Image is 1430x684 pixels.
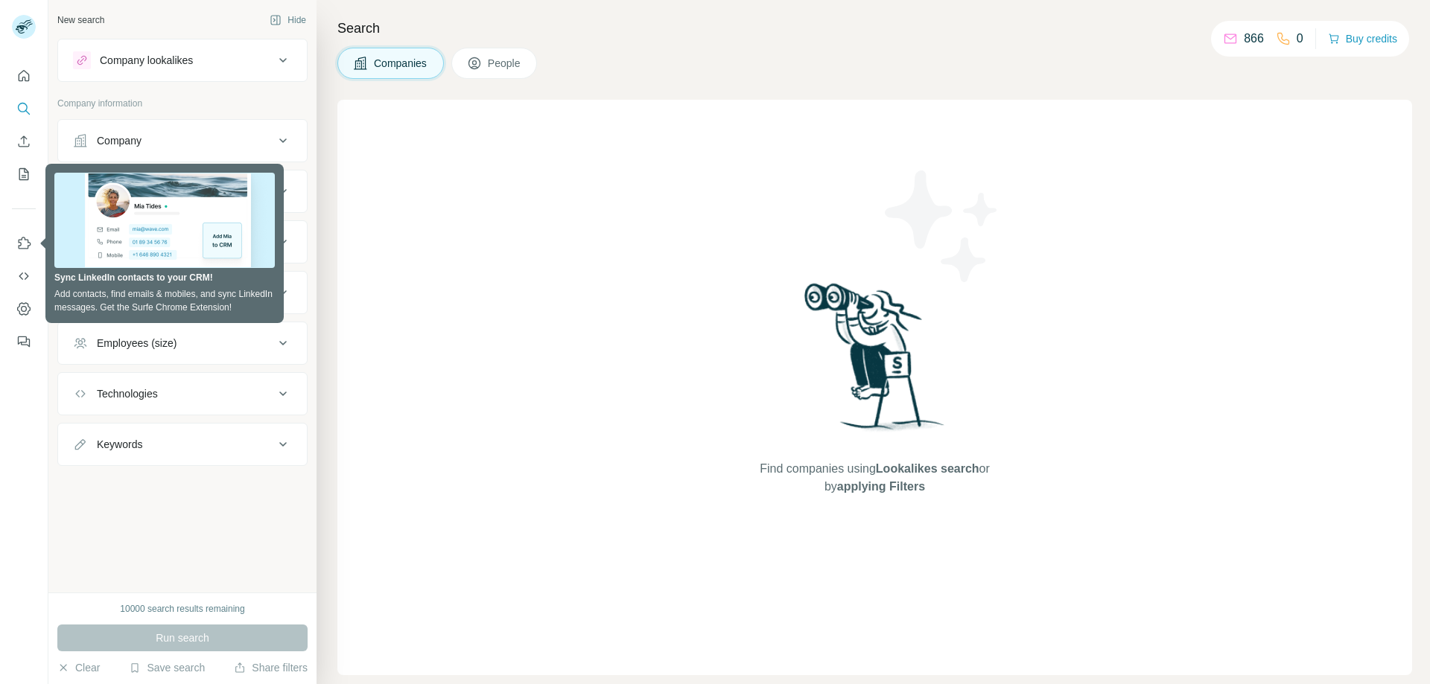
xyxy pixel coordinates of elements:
[97,336,177,351] div: Employees (size)
[234,660,308,675] button: Share filters
[58,123,307,159] button: Company
[100,53,193,68] div: Company lookalikes
[488,56,522,71] span: People
[259,9,317,31] button: Hide
[58,42,307,78] button: Company lookalikes
[97,285,185,300] div: Annual revenue ($)
[58,325,307,361] button: Employees (size)
[58,173,307,209] button: Industry
[58,376,307,412] button: Technologies
[337,18,1412,39] h4: Search
[12,230,36,257] button: Use Surfe on LinkedIn
[1244,30,1264,48] p: 866
[12,95,36,122] button: Search
[798,279,953,445] img: Surfe Illustration - Woman searching with binoculars
[374,56,428,71] span: Companies
[58,426,307,462] button: Keywords
[12,128,36,155] button: Enrich CSV
[1328,28,1397,49] button: Buy credits
[12,295,36,322] button: Dashboard
[57,660,100,675] button: Clear
[755,460,994,496] span: Find companies using or by
[12,328,36,355] button: Feedback
[876,462,979,475] span: Lookalikes search
[129,660,205,675] button: Save search
[97,437,142,452] div: Keywords
[875,159,1009,293] img: Surfe Illustration - Stars
[120,602,244,616] div: 10000 search results remaining
[97,184,134,199] div: Industry
[837,480,925,493] span: applying Filters
[97,386,158,401] div: Technologies
[97,133,142,148] div: Company
[58,224,307,260] button: HQ location
[57,97,308,110] p: Company information
[12,161,36,188] button: My lists
[1297,30,1303,48] p: 0
[12,63,36,89] button: Quick start
[12,263,36,290] button: Use Surfe API
[58,275,307,310] button: Annual revenue ($)
[57,13,104,27] div: New search
[97,234,151,249] div: HQ location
